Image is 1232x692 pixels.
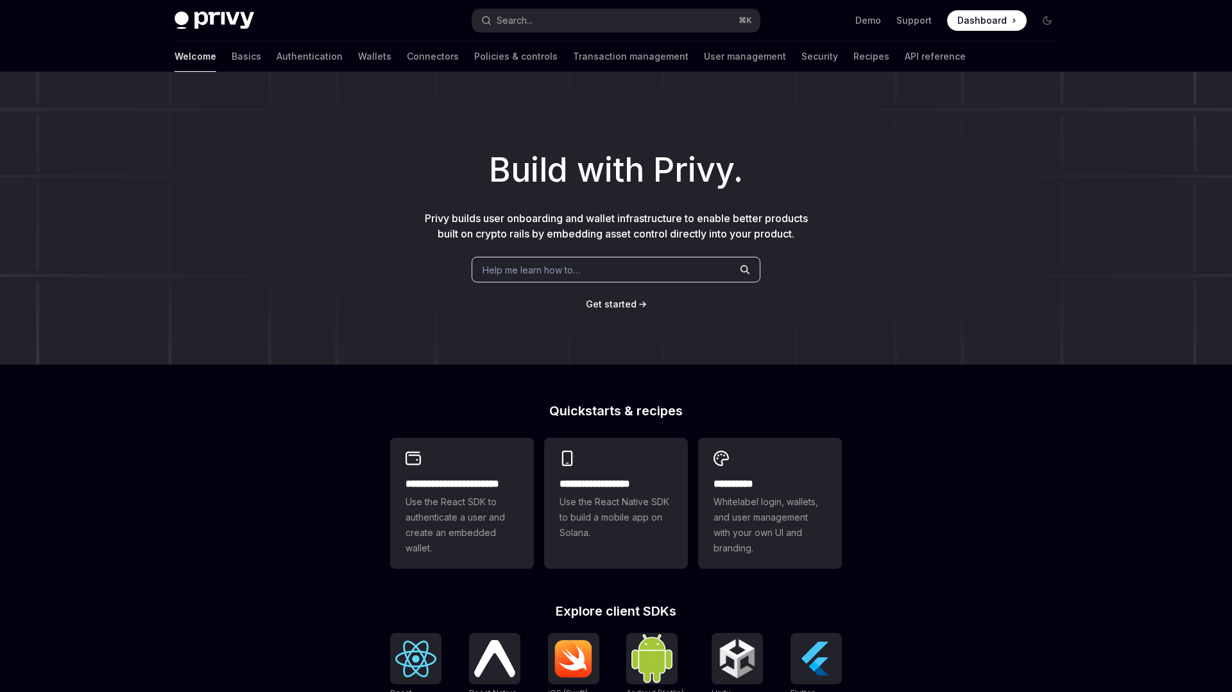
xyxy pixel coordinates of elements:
span: Whitelabel login, wallets, and user management with your own UI and branding. [714,494,826,556]
a: User management [704,41,786,72]
a: Demo [855,14,881,27]
img: React Native [474,640,515,677]
span: Help me learn how to… [483,263,580,277]
span: ⌘ K [739,15,752,26]
span: Get started [586,298,637,309]
a: Basics [232,41,261,72]
h2: Explore client SDKs [390,605,842,618]
a: Get started [586,298,637,311]
button: Toggle dark mode [1037,10,1057,31]
span: Use the React Native SDK to build a mobile app on Solana. [560,494,672,541]
a: Wallets [358,41,391,72]
a: Support [896,14,932,27]
img: Flutter [796,638,837,679]
img: iOS (Swift) [553,639,594,678]
a: **** *****Whitelabel login, wallets, and user management with your own UI and branding. [698,438,842,569]
a: Recipes [853,41,889,72]
span: Privy builds user onboarding and wallet infrastructure to enable better products built on crypto ... [425,212,808,240]
a: Dashboard [947,10,1027,31]
img: React [395,641,436,677]
a: Policies & controls [474,41,558,72]
a: Authentication [277,41,343,72]
img: Unity [717,638,758,679]
a: Transaction management [573,41,689,72]
span: Dashboard [957,14,1007,27]
img: Android (Kotlin) [631,634,672,682]
a: **** **** **** ***Use the React Native SDK to build a mobile app on Solana. [544,438,688,569]
a: API reference [905,41,966,72]
h2: Quickstarts & recipes [390,404,842,417]
img: dark logo [175,12,254,30]
h1: Build with Privy. [21,145,1211,195]
a: Welcome [175,41,216,72]
span: Use the React SDK to authenticate a user and create an embedded wallet. [406,494,518,556]
a: Security [801,41,838,72]
button: Open search [472,9,760,32]
a: Connectors [407,41,459,72]
div: Search... [497,13,533,28]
